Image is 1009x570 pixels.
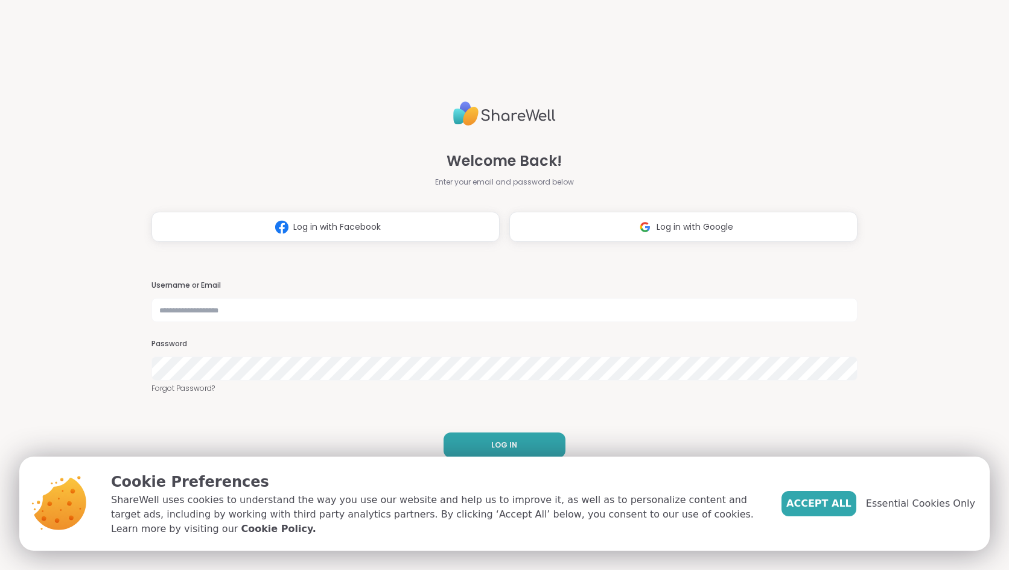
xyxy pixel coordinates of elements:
[786,496,851,511] span: Accept All
[657,221,733,233] span: Log in with Google
[151,339,858,349] h3: Password
[444,432,565,458] button: LOG IN
[151,212,500,242] button: Log in with Facebook
[111,493,762,536] p: ShareWell uses cookies to understand the way you use our website and help us to improve it, as we...
[435,177,574,188] span: Enter your email and password below
[491,440,517,451] span: LOG IN
[111,471,762,493] p: Cookie Preferences
[453,97,556,131] img: ShareWell Logo
[634,216,657,238] img: ShareWell Logomark
[241,522,316,536] a: Cookie Policy.
[293,221,381,233] span: Log in with Facebook
[270,216,293,238] img: ShareWell Logomark
[151,383,858,394] a: Forgot Password?
[509,212,858,242] button: Log in with Google
[781,491,856,516] button: Accept All
[447,150,562,172] span: Welcome Back!
[151,280,858,291] h3: Username or Email
[866,496,975,511] span: Essential Cookies Only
